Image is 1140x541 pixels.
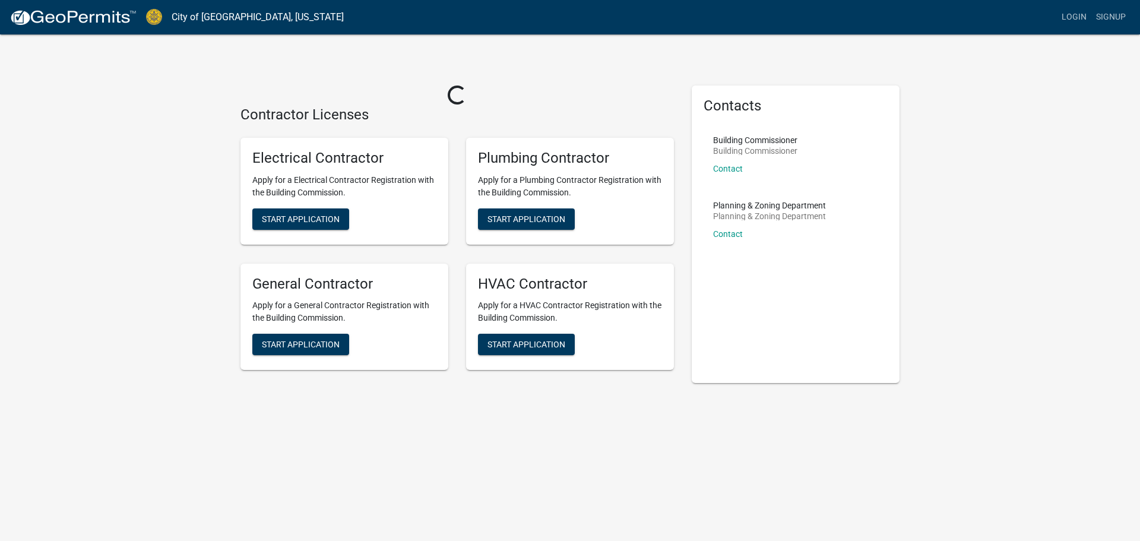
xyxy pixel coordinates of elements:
[172,7,344,27] a: City of [GEOGRAPHIC_DATA], [US_STATE]
[713,212,826,220] p: Planning & Zoning Department
[478,276,662,293] h5: HVAC Contractor
[252,174,436,199] p: Apply for a Electrical Contractor Registration with the Building Commission.
[252,334,349,355] button: Start Application
[478,299,662,324] p: Apply for a HVAC Contractor Registration with the Building Commission.
[252,150,436,167] h5: Electrical Contractor
[1057,6,1091,29] a: Login
[713,164,743,173] a: Contact
[1091,6,1130,29] a: Signup
[478,150,662,167] h5: Plumbing Contractor
[487,214,565,223] span: Start Application
[240,106,674,124] h4: Contractor Licenses
[252,208,349,230] button: Start Application
[146,9,162,25] img: City of Jeffersonville, Indiana
[713,147,797,155] p: Building Commissioner
[487,340,565,349] span: Start Application
[478,174,662,199] p: Apply for a Plumbing Contractor Registration with the Building Commission.
[262,340,340,349] span: Start Application
[262,214,340,223] span: Start Application
[713,201,826,210] p: Planning & Zoning Department
[713,229,743,239] a: Contact
[252,276,436,293] h5: General Contractor
[478,208,575,230] button: Start Application
[478,334,575,355] button: Start Application
[704,97,888,115] h5: Contacts
[713,136,797,144] p: Building Commissioner
[252,299,436,324] p: Apply for a General Contractor Registration with the Building Commission.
